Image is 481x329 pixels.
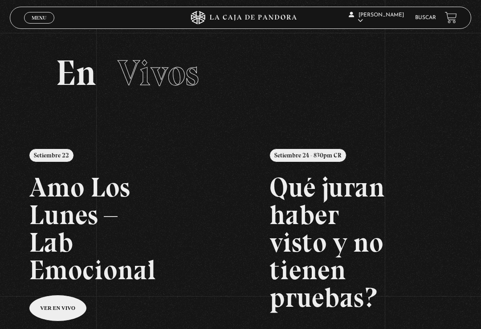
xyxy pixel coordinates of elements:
h2: En [56,55,425,91]
a: View your shopping cart [445,12,457,24]
span: [PERSON_NAME] [349,12,404,24]
a: Buscar [415,15,436,20]
span: Menu [32,15,46,20]
span: Cerrar [29,23,50,29]
span: Vivos [118,52,199,94]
